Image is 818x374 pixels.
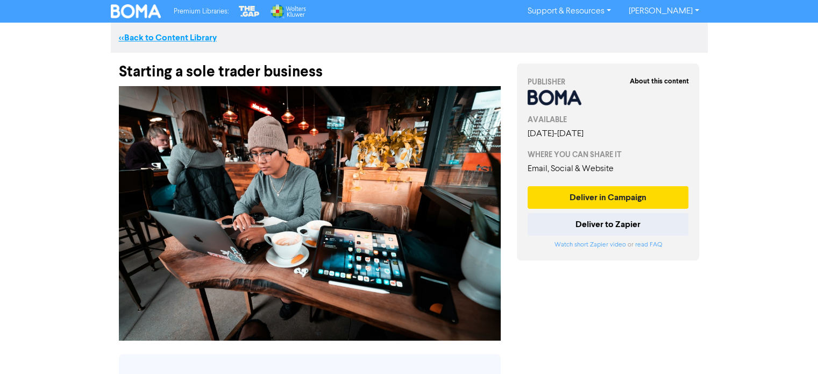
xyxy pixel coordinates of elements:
[528,240,689,250] div: or
[237,4,261,18] img: The Gap
[174,8,229,15] span: Premium Libraries:
[635,242,661,248] a: read FAQ
[528,163,689,175] div: Email, Social & Website
[764,322,818,374] iframe: Chat Widget
[528,149,689,160] div: WHERE YOU CAN SHARE IT
[269,4,306,18] img: Wolters Kluwer
[119,53,501,81] div: Starting a sole trader business
[519,3,620,20] a: Support & Resources
[528,213,689,236] button: Deliver to Zapier
[528,114,689,125] div: AVAILABLE
[119,32,217,43] a: <<Back to Content Library
[528,128,689,140] div: [DATE] - [DATE]
[528,76,689,88] div: PUBLISHER
[528,186,689,209] button: Deliver in Campaign
[554,242,625,248] a: Watch short Zapier video
[629,77,688,86] strong: About this content
[111,4,161,18] img: BOMA Logo
[620,3,707,20] a: [PERSON_NAME]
